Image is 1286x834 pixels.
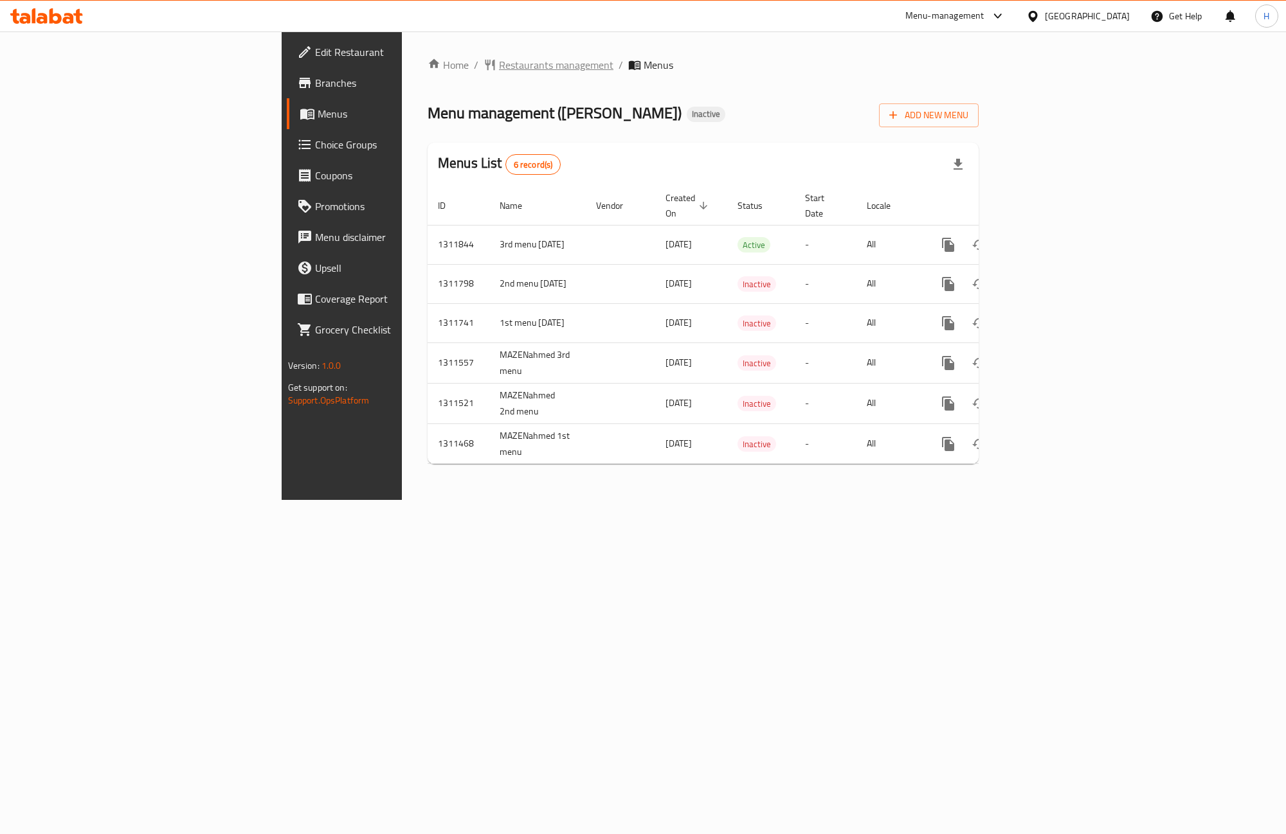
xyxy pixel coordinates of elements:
[856,264,923,303] td: All
[287,283,496,314] a: Coverage Report
[738,237,770,253] div: Active
[964,308,995,339] button: Change Status
[287,253,496,283] a: Upsell
[856,303,923,342] td: All
[489,225,586,264] td: 3rd menu [DATE]
[1045,9,1130,23] div: [GEOGRAPHIC_DATA]
[933,388,964,419] button: more
[315,229,486,245] span: Menu disclaimer
[315,291,486,306] span: Coverage Report
[484,57,613,73] a: Restaurants management
[795,383,856,423] td: -
[738,198,779,213] span: Status
[644,57,673,73] span: Menus
[933,269,964,299] button: more
[738,437,776,452] span: Inactive
[1263,9,1269,23] span: H
[795,264,856,303] td: -
[738,316,776,331] span: Inactive
[738,276,776,292] div: Inactive
[500,198,539,213] span: Name
[738,238,770,253] span: Active
[287,314,496,345] a: Grocery Checklist
[738,436,776,452] div: Inactive
[933,229,964,260] button: more
[964,229,995,260] button: Change Status
[933,308,964,339] button: more
[738,396,776,411] span: Inactive
[489,383,586,423] td: MAZENahmed 2nd menu
[905,8,984,24] div: Menu-management
[321,357,341,374] span: 1.0.0
[738,396,776,411] div: Inactive
[964,429,995,459] button: Change Status
[315,260,486,276] span: Upsell
[288,379,347,396] span: Get support on:
[288,357,320,374] span: Version:
[933,429,964,459] button: more
[318,106,486,121] span: Menus
[315,322,486,337] span: Grocery Checklist
[287,37,496,67] a: Edit Restaurant
[428,57,979,73] nav: breadcrumb
[687,107,725,122] div: Inactive
[879,103,979,127] button: Add New Menu
[889,107,968,123] span: Add New Menu
[438,198,462,213] span: ID
[666,275,692,292] span: [DATE]
[287,129,496,160] a: Choice Groups
[795,342,856,383] td: -
[315,44,486,60] span: Edit Restaurant
[428,98,682,127] span: Menu management ( [PERSON_NAME] )
[805,190,841,221] span: Start Date
[287,67,496,98] a: Branches
[287,222,496,253] a: Menu disclaimer
[666,395,692,411] span: [DATE]
[687,109,725,120] span: Inactive
[795,423,856,464] td: -
[666,314,692,331] span: [DATE]
[933,348,964,378] button: more
[795,303,856,342] td: -
[795,225,856,264] td: -
[738,277,776,292] span: Inactive
[489,303,586,342] td: 1st menu [DATE]
[596,198,640,213] span: Vendor
[288,392,370,409] a: Support.OpsPlatform
[738,355,776,371] div: Inactive
[315,199,486,214] span: Promotions
[856,383,923,423] td: All
[287,98,496,129] a: Menus
[666,236,692,253] span: [DATE]
[499,57,613,73] span: Restaurants management
[943,149,974,180] div: Export file
[856,342,923,383] td: All
[964,269,995,299] button: Change Status
[489,342,586,383] td: MAZENahmed 3rd menu
[867,198,907,213] span: Locale
[489,423,586,464] td: MAZENahmed 1st menu
[666,190,712,221] span: Created On
[315,168,486,183] span: Coupons
[856,225,923,264] td: All
[315,137,486,152] span: Choice Groups
[666,435,692,452] span: [DATE]
[315,75,486,91] span: Branches
[506,159,561,171] span: 6 record(s)
[505,154,561,175] div: Total records count
[287,160,496,191] a: Coupons
[619,57,623,73] li: /
[287,191,496,222] a: Promotions
[489,264,586,303] td: 2nd menu [DATE]
[964,348,995,378] button: Change Status
[666,354,692,371] span: [DATE]
[964,388,995,419] button: Change Status
[428,186,1067,465] table: enhanced table
[738,356,776,371] span: Inactive
[438,154,561,175] h2: Menus List
[923,186,1067,226] th: Actions
[856,423,923,464] td: All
